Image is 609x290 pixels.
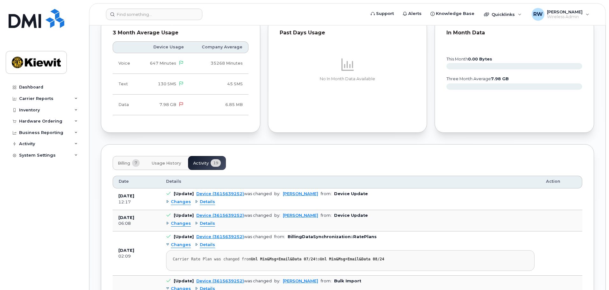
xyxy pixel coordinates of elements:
[118,221,155,226] div: 06:08
[446,57,492,61] text: this month
[283,279,318,283] a: [PERSON_NAME]
[174,234,194,239] b: [Update]
[113,95,139,115] td: Data
[274,234,285,239] span: from:
[283,213,318,218] a: [PERSON_NAME]
[159,102,176,107] span: 7.98 GB
[408,11,422,17] span: Alerts
[376,11,394,17] span: Support
[581,262,604,285] iframe: Messenger Launcher
[174,191,194,196] b: [Update]
[196,234,272,239] div: was changed
[366,7,398,20] a: Support
[158,81,176,86] span: 130 SMS
[196,191,272,196] div: was changed
[280,76,416,82] p: No In Month Data Available
[533,11,543,18] span: RW
[150,61,176,66] span: 647 Minutes
[166,179,181,184] span: Details
[190,74,248,95] td: 45 SMS
[321,279,332,283] span: from:
[118,248,134,253] b: [DATE]
[196,213,244,218] a: Device (3615639252)
[334,213,368,218] b: Device Update
[119,179,129,184] span: Date
[436,11,474,17] span: Knowledge Base
[113,74,139,95] td: Text
[251,257,315,261] strong: Unl Min&Msg+Email&Data 07/24
[479,8,526,21] div: Quicklinks
[190,95,248,115] td: 6.85 MB
[280,30,416,36] div: Past Days Usage
[274,213,280,218] span: by:
[320,257,384,261] strong: Unl Min&Msg+Email&Data 08/24
[118,253,155,259] div: 02:09
[174,279,194,283] b: [Update]
[190,41,248,53] th: Company Average
[527,8,594,21] div: Rebecca Werner
[468,57,492,61] tspan: 0.00 Bytes
[196,279,272,283] div: was changed
[118,194,134,198] b: [DATE]
[491,76,509,81] tspan: 7.98 GB
[200,199,215,205] span: Details
[547,14,583,19] span: Wireless Admin
[118,161,130,166] span: Billing
[200,221,215,227] span: Details
[118,215,134,220] b: [DATE]
[196,213,272,218] div: was changed
[200,242,215,248] span: Details
[132,159,140,167] span: 7
[196,191,244,196] a: Device (3615639252)
[321,213,332,218] span: from:
[492,12,515,17] span: Quicklinks
[321,191,332,196] span: from:
[106,9,202,20] input: Find something...
[540,176,582,188] th: Action
[118,199,155,205] div: 12:17
[173,257,528,262] div: Carrier Rate Plan was changed from to
[113,53,139,74] td: Voice
[446,30,582,36] div: In Month Data
[426,7,479,20] a: Knowledge Base
[446,76,509,81] text: three month average
[274,279,280,283] span: by:
[334,191,368,196] b: Device Update
[113,30,248,36] div: 3 Month Average Usage
[171,221,191,227] span: Changes
[274,191,280,196] span: by:
[398,7,426,20] a: Alerts
[334,279,361,283] b: Bulk Import
[174,213,194,218] b: [Update]
[139,41,190,53] th: Device Usage
[547,9,583,14] span: [PERSON_NAME]
[196,279,244,283] a: Device (3615639252)
[196,234,244,239] a: Device (3615639252)
[171,242,191,248] span: Changes
[152,161,181,166] span: Usage History
[190,53,248,74] td: 35268 Minutes
[171,199,191,205] span: Changes
[288,234,377,239] b: BillingDataSynchronization::RatePlans
[283,191,318,196] a: [PERSON_NAME]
